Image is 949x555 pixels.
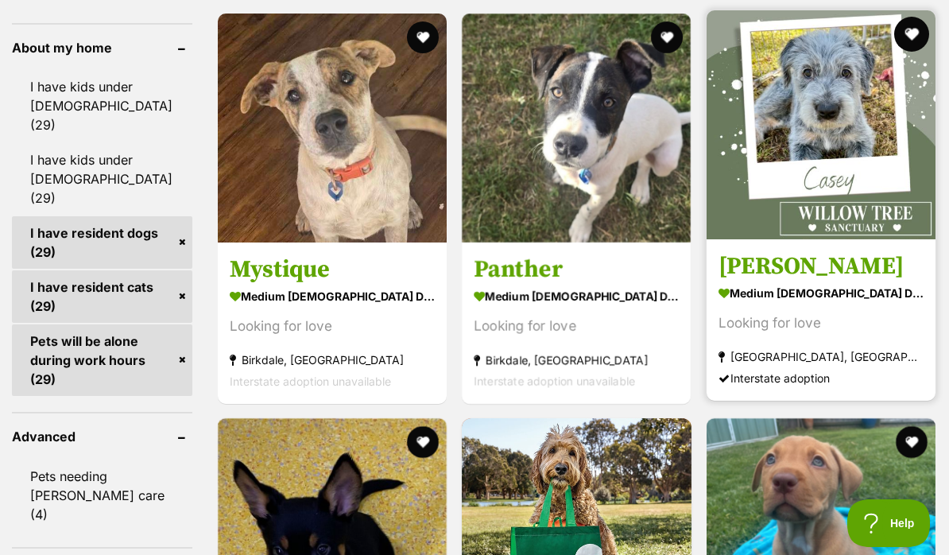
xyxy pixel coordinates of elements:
div: Looking for love [230,315,435,336]
div: Looking for love [719,312,924,333]
div: Interstate adoption [719,367,924,388]
img: Casey - Australian Cattle Dog [707,10,935,239]
a: Mystique medium [DEMOGRAPHIC_DATA] Dog Looking for love Birkdale, [GEOGRAPHIC_DATA] Interstate ad... [218,242,447,403]
button: favourite [407,426,439,458]
h3: Mystique [230,254,435,284]
strong: Birkdale, [GEOGRAPHIC_DATA] [474,348,679,370]
button: favourite [896,426,928,458]
h3: [PERSON_NAME] [719,250,924,281]
div: Looking for love [474,315,679,336]
a: I have resident dogs (29) [12,216,192,269]
img: Mystique - Staffordshire Bull Terrier x Australian Cattle Dog [218,14,447,243]
button: favourite [652,21,684,53]
a: I have kids under [DEMOGRAPHIC_DATA] (29) [12,143,192,215]
img: Panther - Staffordshire Bull Terrier x Australian Cattle Dog [462,14,691,243]
a: I have resident cats (29) [12,270,192,323]
a: Panther medium [DEMOGRAPHIC_DATA] Dog Looking for love Birkdale, [GEOGRAPHIC_DATA] Interstate ado... [462,242,691,403]
span: Interstate adoption unavailable [474,374,635,387]
header: Advanced [12,429,192,444]
strong: [GEOGRAPHIC_DATA], [GEOGRAPHIC_DATA] [719,345,924,367]
a: Pets will be alone during work hours (29) [12,324,192,396]
iframe: Help Scout Beacon - Open [847,499,933,547]
header: About my home [12,41,192,55]
h3: Panther [474,254,679,284]
a: I have kids under [DEMOGRAPHIC_DATA] (29) [12,70,192,142]
button: favourite [894,17,929,52]
strong: Birkdale, [GEOGRAPHIC_DATA] [230,348,435,370]
strong: medium [DEMOGRAPHIC_DATA] Dog [719,281,924,304]
span: Interstate adoption unavailable [230,374,391,387]
a: [PERSON_NAME] medium [DEMOGRAPHIC_DATA] Dog Looking for love [GEOGRAPHIC_DATA], [GEOGRAPHIC_DATA]... [707,239,935,400]
a: Pets needing [PERSON_NAME] care (4) [12,460,192,531]
button: favourite [407,21,439,53]
strong: medium [DEMOGRAPHIC_DATA] Dog [474,284,679,307]
strong: medium [DEMOGRAPHIC_DATA] Dog [230,284,435,307]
